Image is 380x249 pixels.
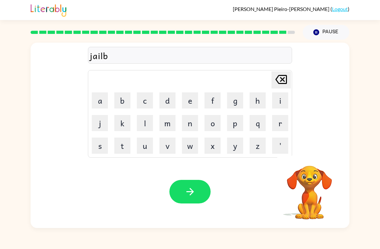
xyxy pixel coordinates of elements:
[159,115,176,131] button: m
[272,115,288,131] button: r
[114,138,130,154] button: t
[182,92,198,109] button: e
[182,115,198,131] button: n
[227,92,243,109] button: g
[204,138,221,154] button: x
[114,115,130,131] button: k
[90,49,290,62] div: jailb
[204,115,221,131] button: o
[332,6,348,12] a: Logout
[250,138,266,154] button: z
[137,92,153,109] button: c
[227,138,243,154] button: y
[159,138,176,154] button: v
[250,115,266,131] button: q
[204,92,221,109] button: f
[92,92,108,109] button: a
[233,6,330,12] span: [PERSON_NAME] Pieiro-[PERSON_NAME]
[303,25,349,40] button: Pause
[159,92,176,109] button: d
[92,138,108,154] button: s
[227,115,243,131] button: p
[31,3,66,17] img: Literably
[114,92,130,109] button: b
[92,115,108,131] button: j
[272,92,288,109] button: i
[277,156,342,220] video: Your browser must support playing .mp4 files to use Literably. Please try using another browser.
[137,115,153,131] button: l
[272,138,288,154] button: '
[250,92,266,109] button: h
[137,138,153,154] button: u
[182,138,198,154] button: w
[233,6,349,12] div: ( )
